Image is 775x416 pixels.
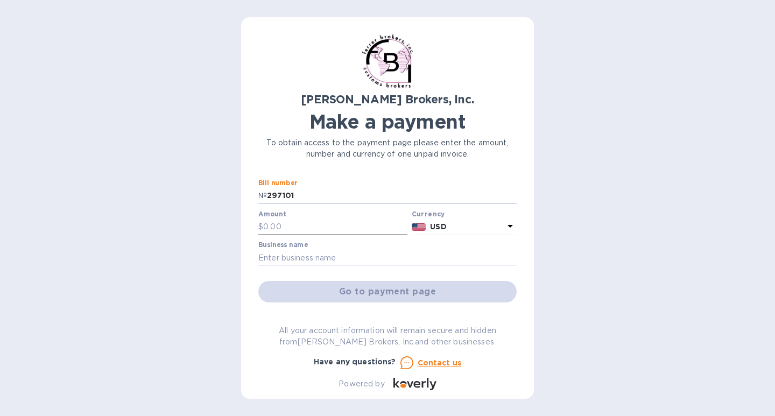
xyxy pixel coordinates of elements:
[412,210,445,218] b: Currency
[267,188,517,204] input: Enter bill number
[258,190,267,201] p: №
[258,221,263,232] p: $
[412,223,426,231] img: USD
[258,325,517,348] p: All your account information will remain secure and hidden from [PERSON_NAME] Brokers, Inc. and o...
[258,242,308,249] label: Business name
[418,358,462,367] u: Contact us
[430,222,446,231] b: USD
[258,211,286,217] label: Amount
[339,378,384,390] p: Powered by
[263,219,407,235] input: 0.00
[301,93,474,106] b: [PERSON_NAME] Brokers, Inc.
[258,250,517,266] input: Enter business name
[314,357,396,366] b: Have any questions?
[258,110,517,133] h1: Make a payment
[258,180,297,187] label: Bill number
[258,137,517,160] p: To obtain access to the payment page please enter the amount, number and currency of one unpaid i...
